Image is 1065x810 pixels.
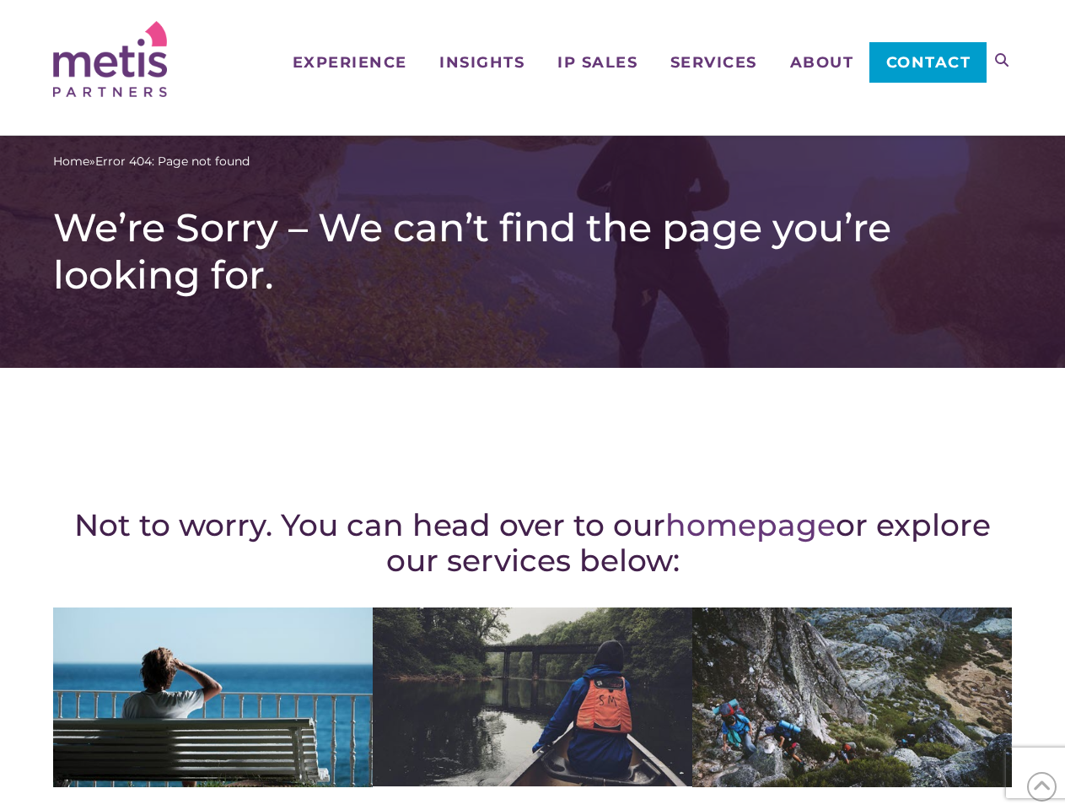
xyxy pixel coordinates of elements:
[53,204,1012,299] h1: We’re Sorry – We can’t find the page you’re looking for.
[53,153,89,170] a: Home
[869,42,987,83] a: Contact
[53,153,250,170] span: »
[670,55,757,70] span: Services
[665,506,836,543] a: homepage
[790,55,854,70] span: About
[557,55,637,70] span: IP Sales
[53,21,167,97] img: Metis Partners
[439,55,524,70] span: Insights
[886,55,971,70] span: Contact
[95,153,250,170] span: Error 404: Page not found
[1027,772,1057,802] span: Back to Top
[53,507,1012,578] h2: Not to worry. You can head over to our or explore our services below:
[293,55,407,70] span: Experience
